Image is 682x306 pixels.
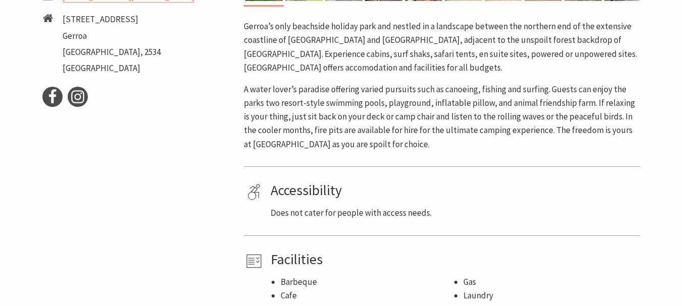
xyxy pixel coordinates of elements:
li: Gerroa [63,29,161,43]
p: A water lover’s paradise offering varied pursuits such as canoeing, fishing and surfing. Guests c... [244,83,640,151]
h4: Accessibility [271,182,636,199]
li: Barbeque [281,275,453,289]
h4: Facilities [271,251,636,268]
li: [STREET_ADDRESS] [63,13,161,26]
li: Cafe [281,289,453,302]
li: [GEOGRAPHIC_DATA], 2534 [63,45,161,59]
li: Laundry [463,289,636,302]
li: Gas [463,275,636,289]
p: Gerroa’s only beachside holiday park and nestled in a landscape between the northern end of the e... [244,20,640,75]
p: Does not cater for people with access needs. [271,206,636,220]
li: [GEOGRAPHIC_DATA] [63,62,161,75]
